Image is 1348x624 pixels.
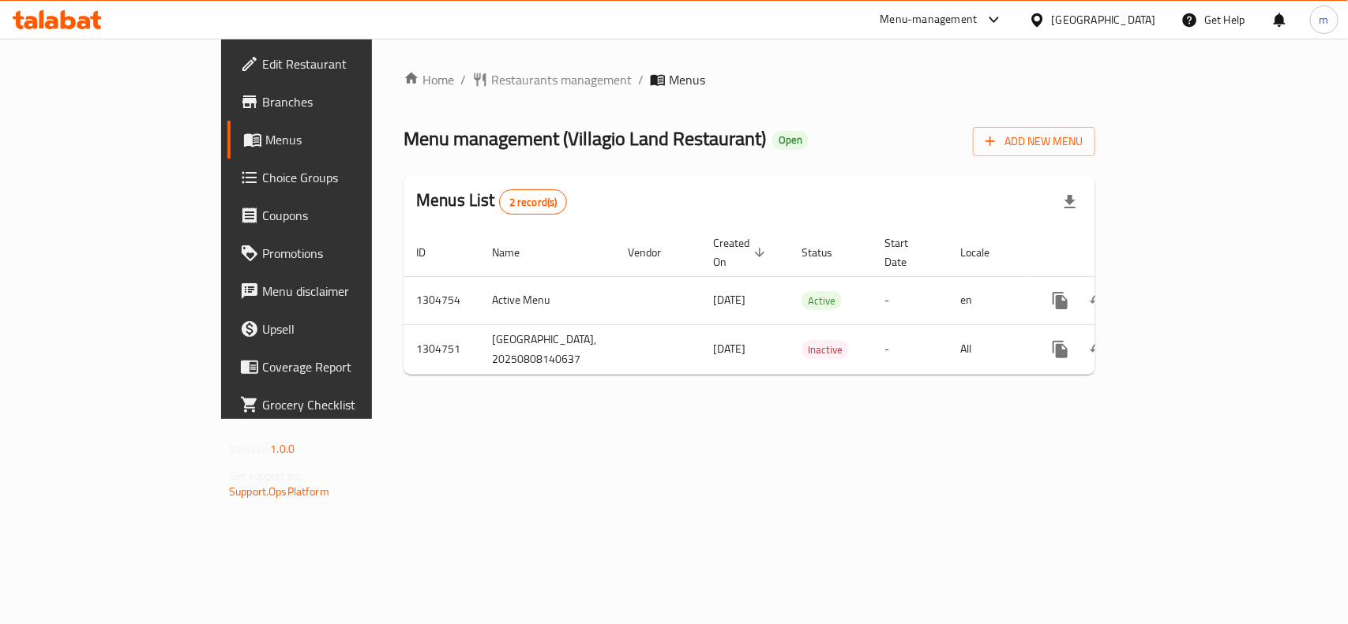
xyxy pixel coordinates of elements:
span: Promotions [262,244,434,263]
div: [GEOGRAPHIC_DATA] [1052,11,1156,28]
span: 2 record(s) [500,195,567,210]
a: Grocery Checklist [227,386,446,424]
button: Add New Menu [973,127,1095,156]
a: Edit Restaurant [227,45,446,83]
td: Active Menu [479,276,615,324]
div: Total records count [499,189,568,215]
span: Menus [265,130,434,149]
span: Restaurants management [491,70,632,89]
span: Grocery Checklist [262,395,434,414]
a: Branches [227,83,446,121]
span: Edit Restaurant [262,54,434,73]
th: Actions [1029,229,1206,277]
td: - [872,324,948,374]
li: / [638,70,644,89]
div: Export file [1051,183,1089,221]
span: Locale [960,243,1010,262]
span: Menu disclaimer [262,282,434,301]
span: ID [416,243,446,262]
a: Promotions [227,234,446,272]
a: Restaurants management [472,70,632,89]
span: Add New Menu [986,132,1083,151]
span: 1.0.0 [270,439,295,459]
td: - [872,276,948,324]
span: Coupons [262,206,434,225]
span: Open [772,133,809,147]
span: Start Date [884,234,929,271]
span: Upsell [262,319,434,338]
div: Menu-management [881,10,978,29]
h2: Menus List [416,189,567,215]
span: Status [802,243,853,262]
span: Menus [669,70,705,89]
span: Version: [229,439,268,459]
button: more [1042,331,1080,368]
span: Get support on: [229,465,302,486]
div: Open [772,131,809,150]
span: Active [802,292,842,310]
div: Inactive [802,340,849,359]
a: Coverage Report [227,348,446,386]
span: Branches [262,92,434,111]
span: m [1320,11,1329,28]
table: enhanced table [404,229,1206,375]
span: Created On [713,234,770,271]
span: Menu management ( Villagio Land Restaurant ) [404,121,766,156]
span: Choice Groups [262,168,434,187]
span: Vendor [628,243,682,262]
button: more [1042,282,1080,319]
button: Change Status [1080,282,1117,319]
td: All [948,324,1029,374]
a: Coupons [227,196,446,234]
span: [DATE] [713,338,745,359]
a: Menu disclaimer [227,272,446,310]
a: Upsell [227,310,446,348]
li: / [460,70,466,89]
span: Coverage Report [262,357,434,376]
button: Change Status [1080,331,1117,368]
div: Active [802,291,842,310]
td: en [948,276,1029,324]
a: Menus [227,121,446,159]
span: Inactive [802,341,849,359]
a: Support.OpsPlatform [229,481,329,502]
span: [DATE] [713,290,745,310]
span: Name [492,243,540,262]
td: [GEOGRAPHIC_DATA], 20250808140637 [479,324,615,374]
a: Choice Groups [227,159,446,196]
nav: breadcrumb [404,70,1095,89]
